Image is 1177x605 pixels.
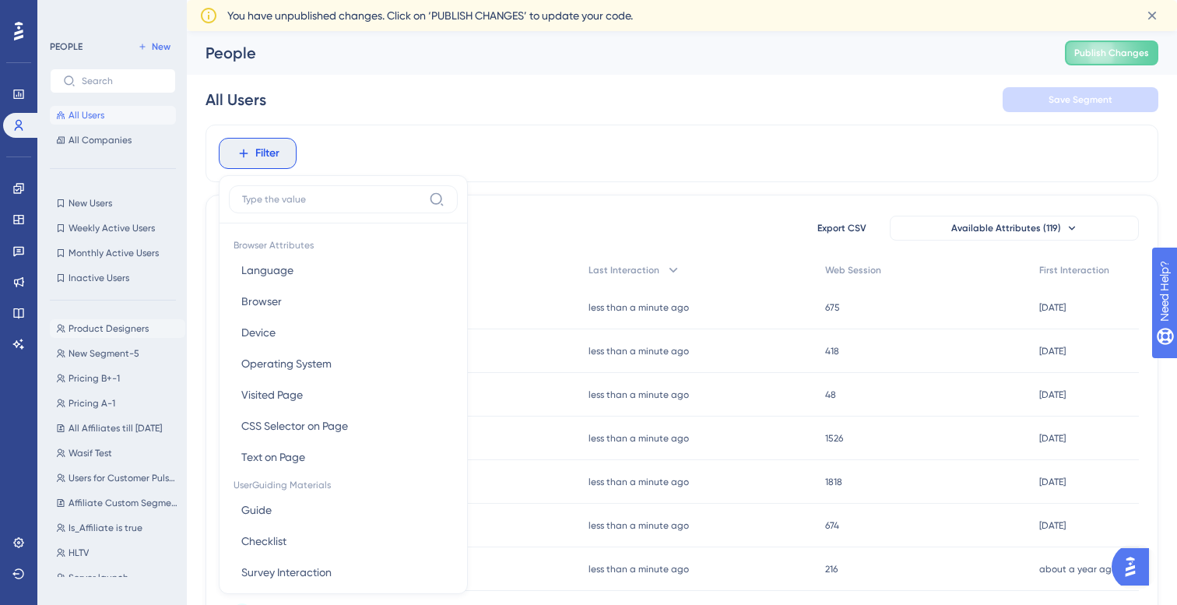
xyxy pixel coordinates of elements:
time: less than a minute ago [588,302,689,313]
span: Inactive Users [69,272,129,284]
span: Guide [241,501,272,519]
button: All Users [50,106,176,125]
button: Monthly Active Users [50,244,176,262]
time: [DATE] [1039,389,1066,400]
iframe: UserGuiding AI Assistant Launcher [1112,543,1158,590]
span: Language [241,261,293,280]
span: All Affiliates till [DATE] [69,422,162,434]
span: Visited Page [241,385,303,404]
button: Text on Page [229,441,458,473]
span: New Users [69,197,112,209]
time: less than a minute ago [588,433,689,444]
span: Export CSV [817,222,866,234]
input: Search [82,76,163,86]
time: less than a minute ago [588,389,689,400]
span: Text on Page [241,448,305,466]
span: Weekly Active Users [69,222,155,234]
button: Checklist [229,526,458,557]
span: Need Help? [37,4,97,23]
span: Browser Attributes [229,233,458,255]
button: Server launch [50,568,185,587]
button: Product Designers [50,319,185,338]
span: All Users [69,109,104,121]
button: Export CSV [803,216,880,241]
span: New [152,40,170,53]
span: Last Interaction [588,264,659,276]
button: All Companies [50,131,176,149]
button: Visited Page [229,379,458,410]
button: All Affiliates till [DATE] [50,419,185,438]
time: [DATE] [1039,477,1066,487]
span: Publish Changes [1074,47,1149,59]
div: All Users [206,89,266,111]
button: Device [229,317,458,348]
button: Users for Customer Pulse Survey 2025 [50,469,185,487]
time: less than a minute ago [588,477,689,487]
time: about a year ago [1039,564,1117,575]
button: CSS Selector on Page [229,410,458,441]
input: Type the value [242,193,423,206]
time: [DATE] [1039,520,1066,531]
button: Available Attributes (119) [890,216,1139,241]
button: Save Segment [1003,87,1158,112]
span: Pricing B+-1 [69,372,120,385]
span: Browser [241,292,282,311]
span: Server launch [69,572,128,584]
button: New Users [50,194,176,213]
span: Device [241,323,276,342]
time: [DATE] [1039,302,1066,313]
button: Weekly Active Users [50,219,176,237]
button: Operating System [229,348,458,379]
time: [DATE] [1039,346,1066,357]
button: Browser [229,286,458,317]
span: Pricing A-1 [69,397,115,410]
time: less than a minute ago [588,520,689,531]
span: Users for Customer Pulse Survey 2025 [69,472,179,484]
span: Save Segment [1049,93,1112,106]
button: Language [229,255,458,286]
button: Pricing B+-1 [50,369,185,388]
span: First Interaction [1039,264,1109,276]
button: Publish Changes [1065,40,1158,65]
button: Wasif Test [50,444,185,463]
span: Available Attributes (119) [951,222,1061,234]
button: Affiliate Custom Segment to exclude [50,494,185,512]
button: Pricing A-1 [50,394,185,413]
button: Is_Affiliate is true [50,519,185,537]
span: Operating System [241,354,332,373]
span: Checklist [241,532,286,550]
span: Product Designers [69,322,149,335]
span: Affiliate Custom Segment to exclude [69,497,179,509]
span: Monthly Active Users [69,247,159,259]
time: [DATE] [1039,433,1066,444]
span: Survey Interaction [241,563,332,582]
span: New Segment-5 [69,347,139,360]
span: CSS Selector on Page [241,417,348,435]
span: 48 [825,389,836,401]
span: 1818 [825,476,842,488]
span: 418 [825,345,839,357]
button: Survey Interaction [229,557,458,588]
span: Wasif Test [69,447,112,459]
span: 675 [825,301,840,314]
button: Inactive Users [50,269,176,287]
button: Filter [219,138,297,169]
button: New Segment-5 [50,344,185,363]
span: HLTV [69,547,89,559]
div: People [206,42,1026,64]
button: HLTV [50,543,185,562]
span: 216 [825,563,838,575]
span: 1526 [825,432,843,445]
time: less than a minute ago [588,346,689,357]
span: Web Session [825,264,881,276]
button: New [132,37,176,56]
span: Is_Affiliate is true [69,522,142,534]
span: 674 [825,519,839,532]
div: PEOPLE [50,40,83,53]
time: less than a minute ago [588,564,689,575]
span: You have unpublished changes. Click on ‘PUBLISH CHANGES’ to update your code. [227,6,633,25]
span: All Companies [69,134,132,146]
span: UserGuiding Materials [229,473,458,494]
button: Guide [229,494,458,526]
